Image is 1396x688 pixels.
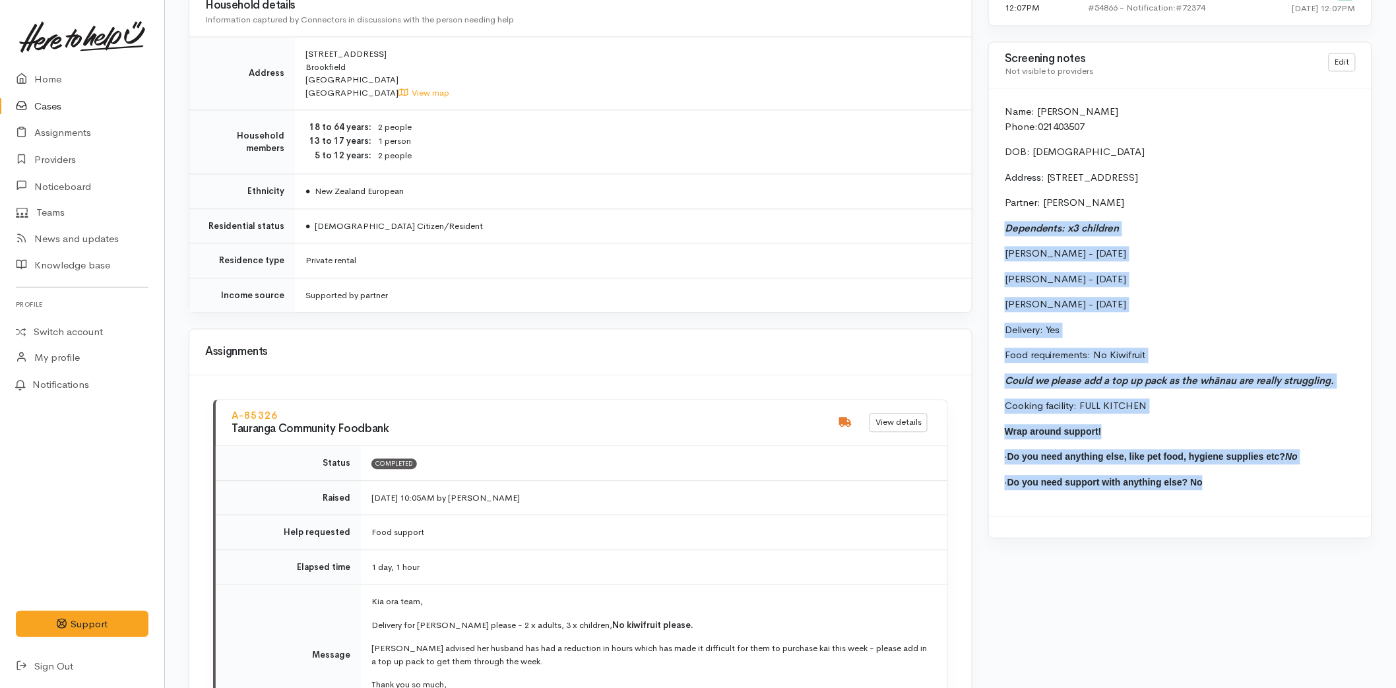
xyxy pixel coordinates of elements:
span: · [1005,477,1203,487]
td: Elapsed time [216,549,361,584]
dd: 1 person [378,135,956,148]
td: Residence type [189,243,295,278]
b: Do you need support with anything else? No [1007,477,1203,487]
h6: Profile [16,296,148,313]
td: Income source [189,278,295,312]
td: Residential status [189,208,295,243]
p: Cooking facility: FULL KITCHEN [1005,398,1356,414]
span: New Zealand European [305,185,404,197]
td: Ethnicity [189,174,295,209]
span: [STREET_ADDRESS] Brookfield [GEOGRAPHIC_DATA] [GEOGRAPHIC_DATA] [305,48,450,98]
div: [DATE] 12:07PM [1267,2,1356,15]
a: Edit [1329,53,1356,72]
span: Private rental [305,255,356,266]
p: Address: [STREET_ADDRESS] [1005,170,1356,185]
dd: 2 people [378,121,956,135]
p: Delivery: Yes [1005,323,1356,338]
i: Could we please add a top up pack as the whānau are really struggling. [1005,374,1335,387]
span: Completed [371,458,417,469]
p: [PERSON_NAME] - [DATE] [1005,297,1356,312]
i: No [1286,451,1298,462]
dt: 5 to 12 years [305,149,371,162]
p: DOB: [DEMOGRAPHIC_DATA] [1005,144,1356,160]
td: Household members [189,110,295,174]
td: Raised [216,480,361,515]
p: [PERSON_NAME] advised her husband has had a reduction in hours which has made it difficult for th... [371,642,932,668]
b: No kiwifruit please. [612,619,693,631]
span: Information captured by Connectors in discussions with the person needing help [205,14,514,25]
p: Food requirements: No Kiwifruit [1005,348,1356,363]
h3: Tauranga Community Foodbank [232,423,821,435]
p: Kia ora team, [371,595,932,608]
td: Address [189,37,295,110]
span: Supported by partner [305,290,388,301]
time: [DATE] 10:05AM [371,492,435,503]
span: [DEMOGRAPHIC_DATA] Citizen/Resident [305,220,483,232]
span: · [1005,451,1298,462]
a: A-85326 [232,409,278,422]
h3: Assignments [205,346,956,358]
i: Dependents: x3 children [1005,222,1120,234]
b: Do you need anything else, like pet food, hygiene supplies etc? [1007,451,1298,462]
a: View details [870,413,928,432]
p: Name: [PERSON_NAME] Phone: [1005,104,1356,134]
p: Delivery for [PERSON_NAME] please - 2 x adults, 3 x children, [371,619,932,632]
p: Partner: [PERSON_NAME] [1005,195,1356,210]
p: [PERSON_NAME] - [DATE] [1005,246,1356,261]
span: Wrap around support! [1005,426,1102,437]
dt: 18 to 64 years [305,121,371,134]
td: Food support [361,515,947,550]
span: ● [305,220,311,232]
p: [PERSON_NAME] - [DATE] [1005,272,1356,287]
span: ● [305,185,311,197]
a: 021403507 [1038,120,1085,133]
td: Help requested [216,515,361,550]
h3: Screening notes [1005,53,1313,65]
div: #54866 - Notification:#72374 [1089,1,1246,15]
button: Support [16,611,148,638]
a: View map [398,87,450,98]
dd: 2 people [378,149,956,163]
div: Not visible to providers [1005,65,1313,78]
span: by [PERSON_NAME] [437,492,520,503]
td: Status [216,446,361,480]
dt: 13 to 17 years [305,135,371,148]
span: 1 day, 1 hour [371,561,420,573]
